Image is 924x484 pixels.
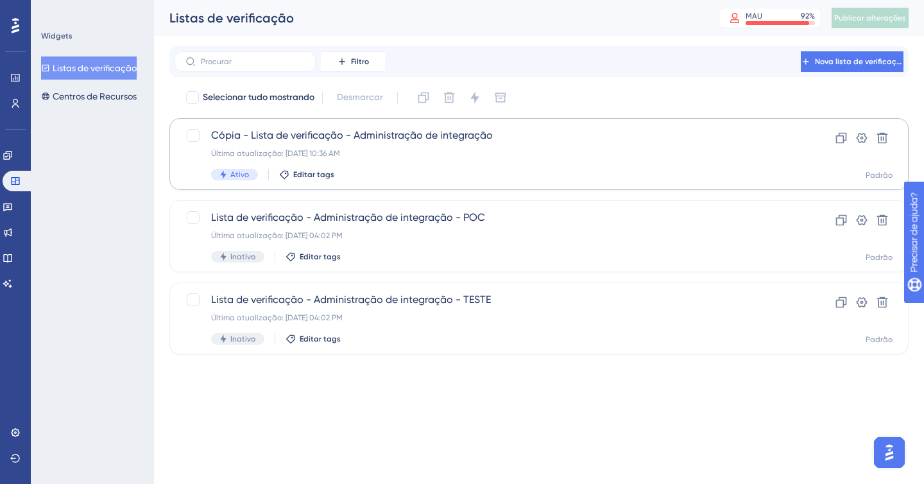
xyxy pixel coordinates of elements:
[211,293,491,306] font: Lista de verificação - Administração de integração - TESTE
[30,6,110,15] font: Precisar de ajuda?
[815,57,906,66] font: Nova lista de verificação
[866,253,893,262] font: Padrão
[230,252,255,261] font: Inativo
[832,8,909,28] button: Publicar alterações
[41,85,137,108] button: Centros de Recursos
[300,252,341,261] font: Editar tags
[300,334,341,343] font: Editar tags
[169,10,294,26] font: Listas de verificação
[351,57,369,66] font: Filtro
[286,252,341,262] button: Editar tags
[211,129,493,141] font: Cópia - Lista de verificação - Administração de integração
[41,31,73,40] font: Widgets
[321,51,385,72] button: Filtro
[211,231,343,240] font: Última atualização: [DATE] 04:02 PM
[41,56,137,80] button: Listas de verificação
[866,335,893,344] font: Padrão
[801,51,903,72] button: Nova lista de verificação
[330,86,389,109] button: Desmarcar
[870,433,909,472] iframe: Iniciador do Assistente de IA do UserGuiding
[203,92,314,103] font: Selecionar tudo mostrando
[201,57,305,66] input: Procurar
[230,334,255,343] font: Inativo
[53,91,137,101] font: Centros de Recursos
[293,170,334,179] font: Editar tags
[211,211,485,223] font: Lista de verificação - Administração de integração - POC
[53,63,137,73] font: Listas de verificação
[866,171,893,180] font: Padrão
[211,313,343,322] font: Última atualização: [DATE] 04:02 PM
[834,13,906,22] font: Publicar alterações
[211,149,340,158] font: Última atualização: [DATE] 10:36 AM
[746,12,762,21] font: MAU
[337,92,383,103] font: Desmarcar
[230,170,249,179] font: Ativo
[809,12,815,21] font: %
[279,169,334,180] button: Editar tags
[801,12,809,21] font: 92
[286,334,341,344] button: Editar tags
